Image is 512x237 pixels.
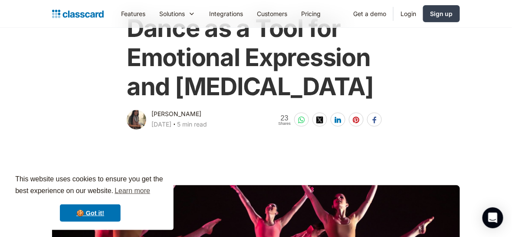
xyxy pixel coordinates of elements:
a: Sign up [423,5,460,22]
img: pinterest-white sharing button [353,117,360,124]
a: Integrations [202,4,250,23]
img: twitter-white sharing button [316,117,323,124]
a: dismiss cookie message [60,204,121,222]
div: [PERSON_NAME] [151,109,201,119]
span: Shares [278,122,291,126]
a: home [52,8,104,20]
h1: Dance as a Tool for Emotional Expression and [MEDICAL_DATA] [127,14,385,102]
div: Solutions [152,4,202,23]
a: Pricing [294,4,328,23]
a: Login [394,4,423,23]
div: Open Intercom Messenger [482,207,503,228]
div: Solutions [159,9,185,18]
img: facebook-white sharing button [371,117,378,124]
a: Features [114,4,152,23]
div: [DATE] [151,119,171,130]
img: whatsapp-white sharing button [298,117,305,124]
a: Get a demo [346,4,393,23]
div: 5 min read [177,119,207,130]
img: linkedin-white sharing button [335,117,341,124]
div: ‧ [171,119,177,131]
a: Customers [250,4,294,23]
div: cookieconsent [7,166,174,230]
div: Sign up [430,9,453,18]
span: This website uses cookies to ensure you get the best experience on our website. [15,174,165,197]
span: 23 [278,114,291,122]
a: learn more about cookies [113,184,151,197]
